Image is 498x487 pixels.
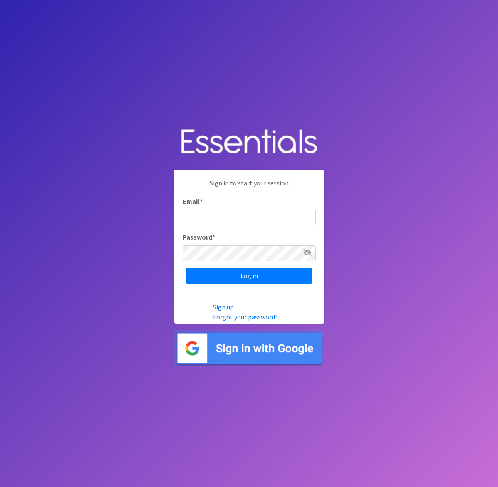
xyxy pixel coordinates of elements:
[213,303,234,311] a: Sign up
[183,178,316,196] p: Sign in to start your session
[174,330,324,366] img: Sign in with Google
[213,313,278,321] a: Forgot your password?
[186,268,312,284] input: Log in
[200,197,203,205] abbr: required
[174,121,324,163] img: Human Essentials
[183,232,215,242] label: Password
[183,196,203,206] label: Email
[212,233,215,241] abbr: required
